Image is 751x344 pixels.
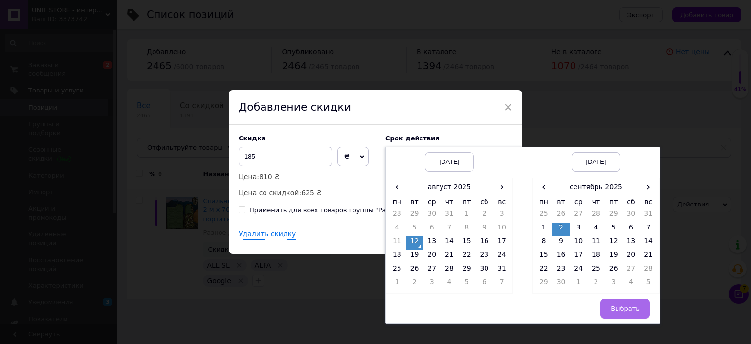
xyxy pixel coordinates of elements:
[570,209,587,223] td: 27
[600,299,650,319] button: Выбрать
[622,264,640,277] td: 27
[552,264,570,277] td: 23
[605,264,622,277] td: 26
[423,250,441,264] td: 20
[239,229,296,240] div: Удалить скидку
[570,223,587,236] td: 3
[441,209,458,223] td: 31
[570,195,587,209] th: ср
[587,209,605,223] td: 28
[640,180,657,194] span: ›
[611,305,640,312] span: Выбрать
[441,250,458,264] td: 21
[406,264,423,277] td: 26
[535,264,552,277] td: 22
[239,171,375,182] p: Цена:
[572,152,620,172] div: [DATE]
[239,147,332,166] input: 0
[239,101,351,113] span: Добавление скидки
[552,209,570,223] td: 26
[441,223,458,236] td: 7
[406,209,423,223] td: 29
[406,223,423,236] td: 5
[535,223,552,236] td: 1
[640,223,657,236] td: 7
[640,250,657,264] td: 21
[458,223,476,236] td: 8
[535,250,552,264] td: 15
[423,223,441,236] td: 6
[493,236,510,250] td: 17
[406,236,423,250] td: 12
[622,209,640,223] td: 30
[249,206,489,215] div: Применить для всех товаров группы "Разное для кемпинга и туризма"
[570,236,587,250] td: 10
[458,264,476,277] td: 29
[388,209,406,223] td: 28
[493,180,510,194] span: ›
[493,250,510,264] td: 24
[406,250,423,264] td: 19
[476,195,493,209] th: сб
[423,236,441,250] td: 13
[458,250,476,264] td: 22
[622,236,640,250] td: 13
[493,195,510,209] th: вс
[570,250,587,264] td: 17
[570,277,587,291] td: 1
[476,264,493,277] td: 30
[476,223,493,236] td: 9
[423,209,441,223] td: 30
[622,277,640,291] td: 4
[622,223,640,236] td: 6
[423,195,441,209] th: ср
[476,250,493,264] td: 23
[605,209,622,223] td: 29
[406,277,423,291] td: 2
[587,195,605,209] th: чт
[535,180,552,194] span: ‹
[622,250,640,264] td: 20
[640,277,657,291] td: 5
[552,195,570,209] th: вт
[425,152,474,172] div: [DATE]
[388,277,406,291] td: 1
[640,209,657,223] td: 31
[605,236,622,250] td: 12
[587,236,605,250] td: 11
[458,195,476,209] th: пт
[535,195,552,209] th: пн
[552,277,570,291] td: 30
[388,195,406,209] th: пн
[259,173,280,181] span: 810 ₴
[535,209,552,223] td: 25
[605,195,622,209] th: пт
[441,236,458,250] td: 14
[423,264,441,277] td: 27
[605,277,622,291] td: 3
[535,236,552,250] td: 8
[476,236,493,250] td: 16
[640,264,657,277] td: 28
[406,195,423,209] th: вт
[587,250,605,264] td: 18
[441,195,458,209] th: чт
[552,250,570,264] td: 16
[640,236,657,250] td: 14
[504,99,512,115] span: ×
[587,264,605,277] td: 25
[493,264,510,277] td: 31
[587,277,605,291] td: 2
[239,135,266,142] span: Скидка
[458,236,476,250] td: 15
[493,277,510,291] td: 7
[388,264,406,277] td: 25
[476,209,493,223] td: 2
[388,180,406,194] span: ‹
[239,187,375,198] p: Цена со скидкой:
[441,264,458,277] td: 28
[458,209,476,223] td: 1
[388,250,406,264] td: 18
[423,277,441,291] td: 3
[570,264,587,277] td: 24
